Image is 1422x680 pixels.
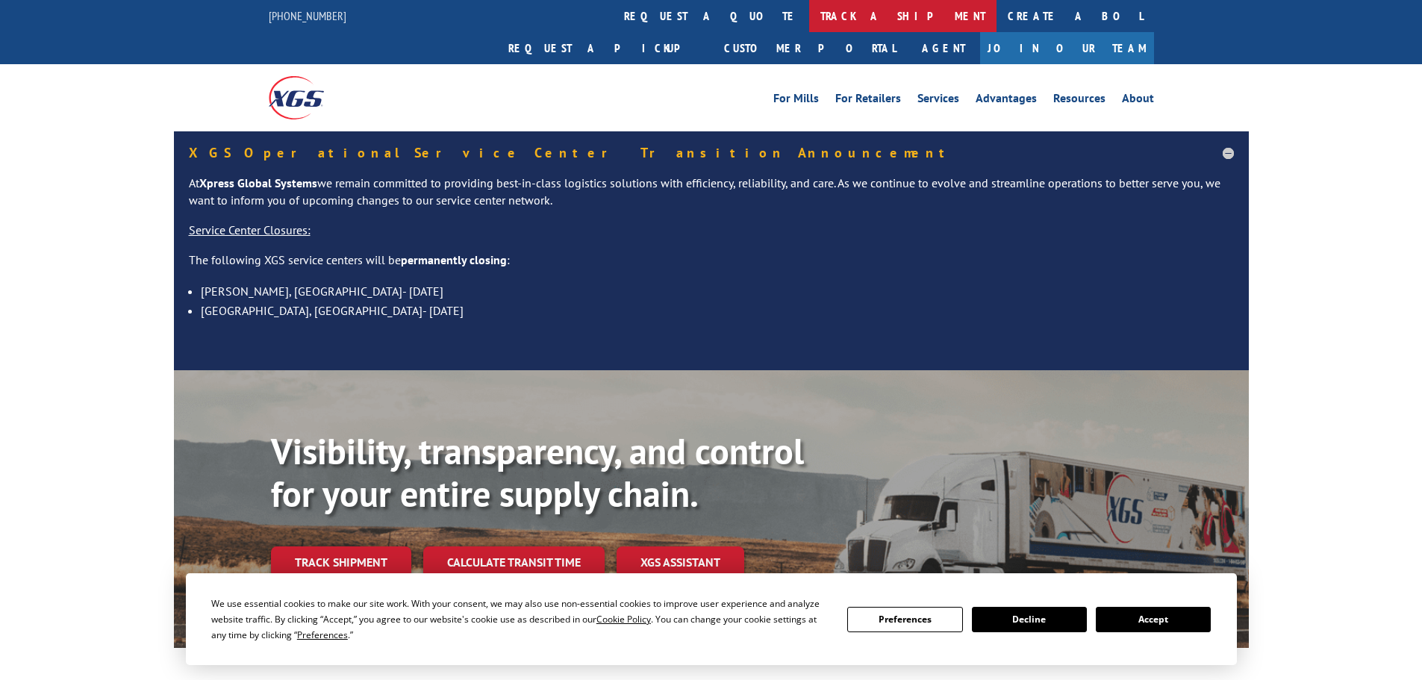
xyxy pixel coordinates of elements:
[497,32,713,64] a: Request a pickup
[1122,93,1154,109] a: About
[596,613,651,626] span: Cookie Policy
[976,93,1037,109] a: Advantages
[269,8,346,23] a: [PHONE_NUMBER]
[972,607,1087,632] button: Decline
[201,301,1234,320] li: [GEOGRAPHIC_DATA], [GEOGRAPHIC_DATA]- [DATE]
[189,222,311,237] u: Service Center Closures:
[773,93,819,109] a: For Mills
[835,93,901,109] a: For Retailers
[713,32,907,64] a: Customer Portal
[1096,607,1211,632] button: Accept
[1053,93,1106,109] a: Resources
[189,146,1234,160] h5: XGS Operational Service Center Transition Announcement
[980,32,1154,64] a: Join Our Team
[201,281,1234,301] li: [PERSON_NAME], [GEOGRAPHIC_DATA]- [DATE]
[271,428,804,517] b: Visibility, transparency, and control for your entire supply chain.
[847,607,962,632] button: Preferences
[617,546,744,578] a: XGS ASSISTANT
[297,628,348,641] span: Preferences
[917,93,959,109] a: Services
[189,175,1234,222] p: At we remain committed to providing best-in-class logistics solutions with efficiency, reliabilit...
[186,573,1237,665] div: Cookie Consent Prompt
[211,596,829,643] div: We use essential cookies to make our site work. With your consent, we may also use non-essential ...
[401,252,507,267] strong: permanently closing
[423,546,605,578] a: Calculate transit time
[271,546,411,578] a: Track shipment
[199,175,317,190] strong: Xpress Global Systems
[189,252,1234,281] p: The following XGS service centers will be :
[907,32,980,64] a: Agent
